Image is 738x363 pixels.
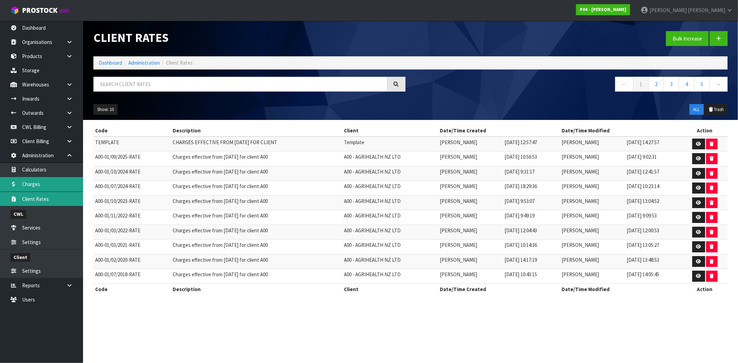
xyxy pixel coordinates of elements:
[576,4,630,15] a: P04 - [PERSON_NAME]
[344,212,401,219] span: A00 - AGRIHEALTH NZ LTD
[171,269,343,284] td: Charges effective from [DATE] for client A00
[438,166,503,181] td: [PERSON_NAME]
[503,254,560,269] td: [DATE] 14:17:19
[438,125,560,136] th: Date/Time Created
[93,283,171,295] th: Code
[171,240,343,254] td: Charges effective from [DATE] for client A00
[560,269,625,284] td: [PERSON_NAME]
[438,210,503,225] td: [PERSON_NAME]
[171,283,343,295] th: Description
[10,6,19,15] img: cube-alt.png
[59,8,70,14] small: WMS
[93,104,118,115] button: Show: 10
[625,269,682,284] td: [DATE] 14:05:45
[93,240,171,254] td: A00-01/03/2021-RATE
[560,181,625,196] td: [PERSON_NAME]
[171,181,343,196] td: Charges effective from [DATE] for client A00
[625,210,682,225] td: [DATE] 9:09:53
[625,137,682,151] td: [DATE] 14:27:57
[344,227,401,234] span: A00 - AGRIHEALTH NZ LTD
[93,195,171,210] td: A00-01/10/2023-RATE
[344,168,401,175] span: A00 - AGRIHEALTH NZ LTD
[560,125,682,136] th: Date/Time Modified
[93,225,171,240] td: A00-01/03/2022-RATE
[625,151,682,166] td: [DATE] 9:02:31
[438,254,503,269] td: [PERSON_NAME]
[344,242,401,248] span: A00 - AGRIHEALTH NZ LTD
[99,59,122,66] a: Dashboard
[93,181,171,196] td: A00-01/07/2024-RATE
[344,139,365,146] span: Template
[625,254,682,269] td: [DATE] 13:48:53
[503,195,560,210] td: [DATE] 9:53:07
[22,6,57,15] span: ProStock
[503,181,560,196] td: [DATE] 18:29:36
[560,225,625,240] td: [PERSON_NAME]
[171,137,343,151] td: CHARGES EFFECTIVE FROM [DATE] FOR CLIENT
[560,151,625,166] td: [PERSON_NAME]
[344,183,401,189] span: A00 - AGRIHEALTH NZ LTD
[128,59,160,66] a: Administration
[343,283,438,295] th: Client
[93,210,171,225] td: A00-01/11/2022-RATE
[503,151,560,166] td: [DATE] 10:56:53
[682,283,728,295] th: Action
[416,77,728,94] nav: Page navigation
[93,137,171,151] td: TEMPLATE
[625,166,682,181] td: [DATE] 12:41:57
[625,225,682,240] td: [DATE] 12:00:53
[503,166,560,181] td: [DATE] 9:31:17
[438,283,560,295] th: Date/Time Created
[438,225,503,240] td: [PERSON_NAME]
[344,153,401,160] span: A00 - AGRIHEALTH NZ LTD
[503,210,560,225] td: [DATE] 9:49:19
[171,210,343,225] td: Charges effective from [DATE] for client A00
[580,7,626,12] strong: P04 - [PERSON_NAME]
[344,271,401,278] span: A00 - AGRIHEALTH NZ LTD
[171,151,343,166] td: Charges effective from [DATE] for client A00
[438,269,503,284] td: [PERSON_NAME]
[648,77,664,92] a: 2
[93,269,171,284] td: A00-01/07/2018-RATE
[93,77,388,92] input: Search client rates
[690,104,704,115] button: ALL
[615,77,634,92] a: ←
[171,166,343,181] td: Charges effective from [DATE] for client A00
[560,195,625,210] td: [PERSON_NAME]
[560,210,625,225] td: [PERSON_NAME]
[344,257,401,263] span: A00 - AGRIHEALTH NZ LTD
[560,166,625,181] td: [PERSON_NAME]
[93,254,171,269] td: A00-01/02/2020-RATE
[93,151,171,166] td: A00-01/09/2025-RATE
[625,181,682,196] td: [DATE] 10:23:14
[682,125,728,136] th: Action
[171,225,343,240] td: Charges effective from [DATE] for client A00
[704,104,728,115] button: Trash
[438,137,503,151] td: [PERSON_NAME]
[679,77,694,92] a: 4
[560,283,682,295] th: Date/Time Modified
[93,166,171,181] td: A00-01/10/2024-RATE
[666,31,709,46] button: Bulk Increase
[625,195,682,210] td: [DATE] 13:04:52
[625,240,682,254] td: [DATE] 13:05:27
[438,240,503,254] td: [PERSON_NAME]
[709,77,728,92] a: →
[171,254,343,269] td: Charges effective from [DATE] for client A00
[560,137,625,151] td: [PERSON_NAME]
[649,7,687,13] span: [PERSON_NAME]
[10,210,26,218] span: CWL
[633,77,649,92] a: 1
[93,31,406,44] h1: Client Rates
[694,77,710,92] a: 5
[93,125,171,136] th: Code
[166,59,193,66] span: Client Rates
[503,225,560,240] td: [DATE] 12:04:43
[503,240,560,254] td: [DATE] 10:14:36
[438,151,503,166] td: [PERSON_NAME]
[438,181,503,196] td: [PERSON_NAME]
[560,240,625,254] td: [PERSON_NAME]
[688,7,725,13] span: [PERSON_NAME]
[664,77,679,92] a: 3
[171,125,343,136] th: Description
